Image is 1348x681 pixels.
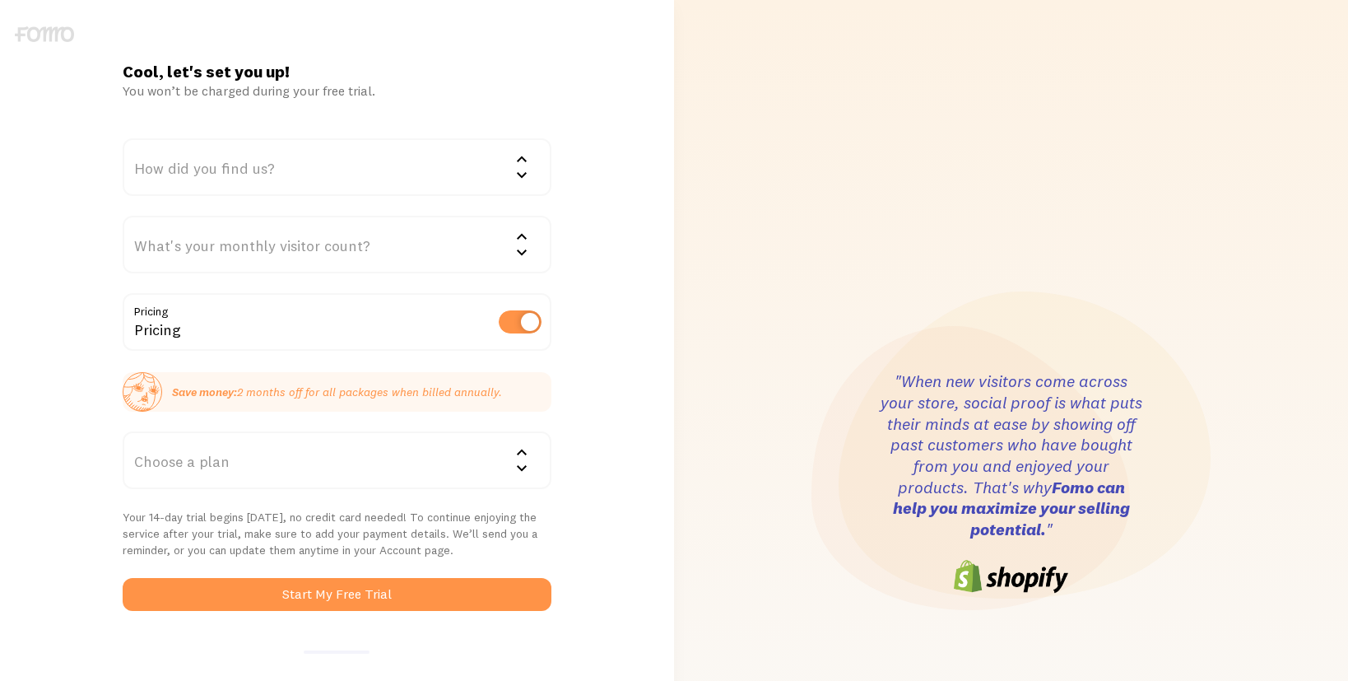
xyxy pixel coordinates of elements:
[878,543,1013,567] img: sumo-logo-1cafdecd7bb48b33eaa792b370d3cec89df03f7790928d0317a799d01587176e.png
[123,578,552,611] button: Start My Free Trial
[172,384,502,400] p: 2 months off for all packages when billed annually.
[819,396,1073,459] strong: Fomo helps you boost your sales by harnessing the power of social proof.
[123,293,552,353] div: Pricing
[954,560,1069,593] img: shopify-logo-6cb0242e8808f3daf4ae861e06351a6977ea544d1a5c563fd64e3e69b7f1d4c4.png
[814,413,1077,498] h3: " on your website to help increase sales and conversions."
[123,509,552,558] p: Your 14-day trial begins [DATE], no credit card needed! To continue enjoying the service after yo...
[15,26,74,42] img: fomo-logo-gray-b99e0e8ada9f9040e2984d0d95b3b12da0074ffd48d1e5cb62ac37fc77b0b268.svg
[909,518,981,551] img: zapier-logo-67829435118c75c76cb2dd6da18087269b6957094811fad6c81319a220d8a412.png
[880,371,1143,540] h3: "When new visitors come across your store, social proof is what puts their minds at ease by showi...
[815,413,1056,476] strong: Fomo publicly displays your achievements and customer interactions
[123,431,552,489] div: Choose a plan
[123,216,552,273] div: What's your monthly visitor count?
[123,82,552,99] div: You won’t be charged during your free trial.
[172,385,237,399] strong: Save money:
[123,138,552,196] div: How did you find us?
[123,61,552,82] h1: Cool, let's set you up!
[814,396,1077,523] h3: " A customer knowing that someone else has bought a specific item can be the difference maker bet...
